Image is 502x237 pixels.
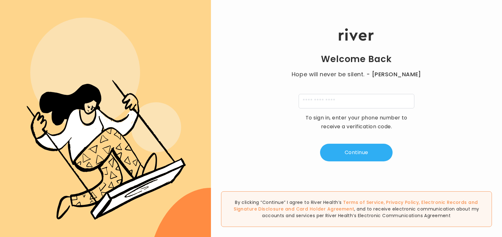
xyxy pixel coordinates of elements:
[386,199,419,205] a: Privacy Policy
[343,199,384,205] a: Terms of Service
[320,144,393,161] button: Continue
[296,206,354,212] a: Card Holder Agreement
[285,70,427,79] p: Hope will never be silent.
[301,113,412,131] p: To sign in, enter your phone number to receive a verification code.
[366,70,421,79] span: - [PERSON_NAME]
[234,199,478,212] span: , , and
[321,54,392,65] h1: Welcome Back
[221,191,492,227] div: By clicking “Continue” I agree to River Health’s
[234,199,478,212] a: Electronic Records and Signature Disclosure
[262,206,479,219] span: , and to receive electronic communication about my accounts and services per River Health’s Elect...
